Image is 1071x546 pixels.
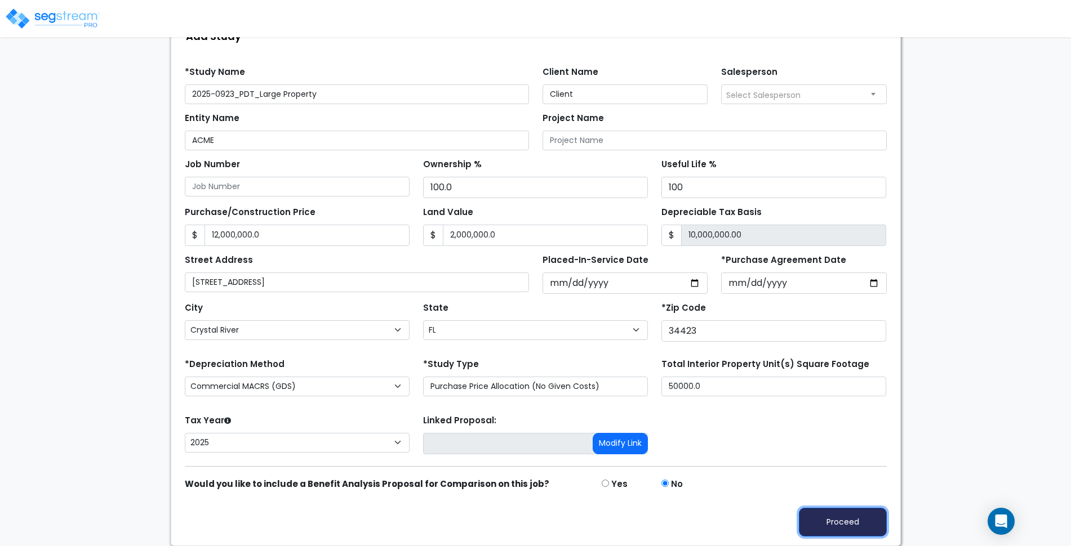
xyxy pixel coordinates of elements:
label: Placed-In-Service Date [543,254,648,267]
input: Client Name [543,84,708,104]
label: Purchase/Construction Price [185,206,315,219]
input: 0.00 [681,225,886,246]
img: logo_pro_r.png [5,7,100,30]
label: Project Name [543,112,604,125]
input: total square foot [661,377,886,396]
label: State [423,302,448,315]
span: $ [185,225,205,246]
label: Tax Year [185,414,231,427]
label: *Study Type [423,358,479,371]
label: Yes [611,478,628,491]
label: Entity Name [185,112,239,125]
span: $ [661,225,682,246]
label: Job Number [185,158,240,171]
input: Project Name [543,131,887,150]
div: Open Intercom Messenger [988,508,1015,535]
label: Land Value [423,206,473,219]
input: Useful Life % [661,177,886,198]
span: Select Salesperson [726,89,801,101]
label: Salesperson [721,66,777,79]
label: City [185,302,203,315]
label: *Purchase Agreement Date [721,254,846,267]
input: Job Number [185,177,410,196]
button: Modify Link [593,433,648,454]
input: Purchase or Construction Price [205,225,410,246]
label: Street Address [185,254,253,267]
label: *Depreciation Method [185,358,285,371]
input: Ownership % [423,177,648,198]
input: Street Address [185,272,529,292]
label: Useful Life % [661,158,717,171]
label: Depreciable Tax Basis [661,206,762,219]
input: Purchase Date [721,272,887,294]
span: $ [423,225,443,246]
label: *Zip Code [661,302,706,315]
input: Study Name [185,84,529,104]
label: Total Interior Property Unit(s) Square Footage [661,358,869,371]
label: Client Name [543,66,598,79]
label: Linked Proposal: [423,414,496,427]
button: Proceed [799,508,887,536]
label: No [671,478,683,491]
input: Zip Code [661,320,886,342]
strong: Would you like to include a Benefit Analysis Proposal for Comparison on this job? [185,478,549,490]
label: Ownership % [423,158,482,171]
input: Land Value [443,225,648,246]
input: Entity Name [185,131,529,150]
label: *Study Name [185,66,245,79]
